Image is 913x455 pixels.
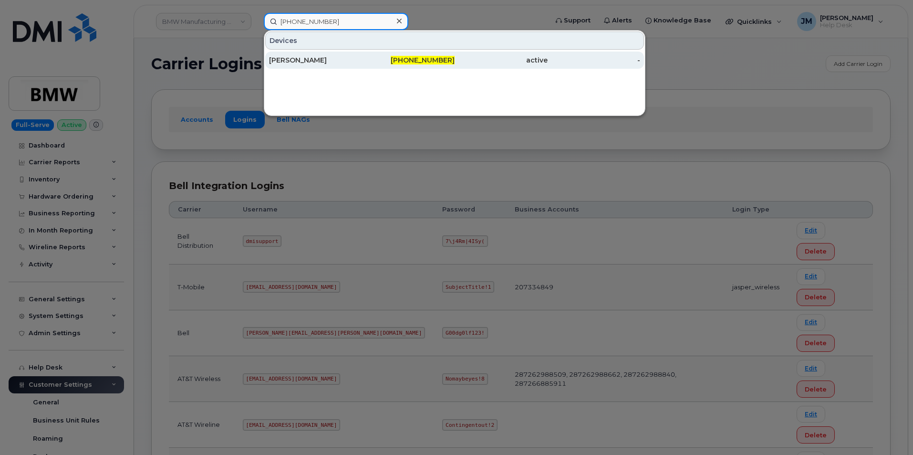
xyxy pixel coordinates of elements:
div: - [548,55,641,65]
div: active [455,55,548,65]
a: [PERSON_NAME][PHONE_NUMBER]active- [265,52,644,69]
div: [PERSON_NAME] [269,55,362,65]
div: Devices [265,32,644,50]
iframe: Messenger Launcher [871,413,906,448]
span: [PHONE_NUMBER] [391,56,455,64]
